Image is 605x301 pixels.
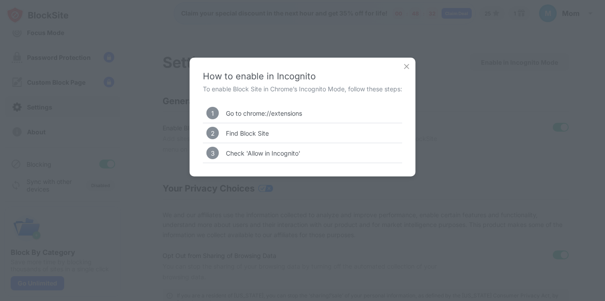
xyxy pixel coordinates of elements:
[206,147,219,159] div: 3
[203,71,402,82] div: How to enable in Incognito
[206,107,219,119] div: 1
[402,62,411,71] img: x-button.svg
[206,127,219,139] div: 2
[226,109,302,117] div: Go to chrome://extensions
[226,129,269,137] div: Find Block Site
[226,149,300,157] div: Check 'Allow in Incognito'
[203,85,402,93] div: To enable Block Site in Chrome’s Incognito Mode, follow these steps:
